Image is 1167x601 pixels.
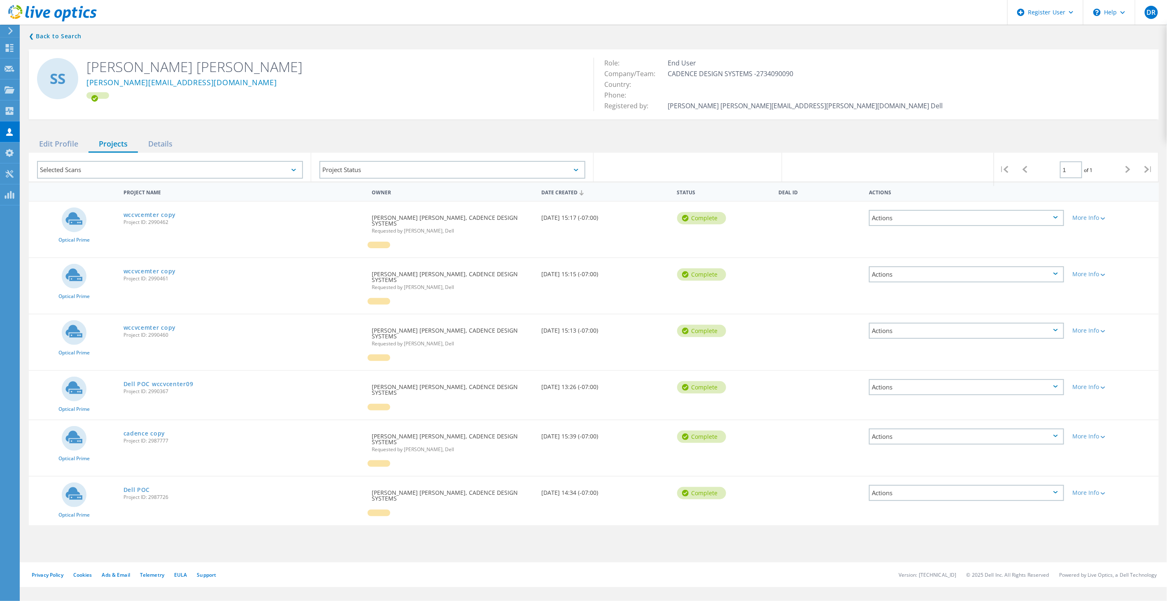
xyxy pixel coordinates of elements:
[677,325,726,337] div: Complete
[666,100,945,111] td: [PERSON_NAME] [PERSON_NAME][EMAIL_ADDRESS][PERSON_NAME][DOMAIN_NAME] Dell
[29,31,82,41] a: Back to search
[37,161,303,179] div: Selected Scans
[1072,433,1155,439] div: More Info
[865,184,1068,199] div: Actions
[58,407,90,412] span: Optical Prime
[869,210,1064,226] div: Actions
[123,325,176,331] a: wccvcemter copy
[368,184,537,199] div: Owner
[1059,571,1157,578] li: Powered by Live Optics, a Dell Technology
[368,477,537,510] div: [PERSON_NAME] [PERSON_NAME], CADENCE DESIGN SYSTEMS
[1072,384,1155,390] div: More Info
[604,91,634,100] span: Phone:
[50,72,65,86] span: ss
[604,58,628,68] span: Role:
[123,276,364,281] span: Project ID: 2990461
[119,184,368,199] div: Project Name
[869,379,1064,395] div: Actions
[372,285,533,290] span: Requested by [PERSON_NAME], Dell
[994,153,1015,186] div: |
[677,268,726,281] div: Complete
[368,420,537,460] div: [PERSON_NAME] [PERSON_NAME], CADENCE DESIGN SYSTEMS
[140,571,164,578] a: Telemetry
[537,314,673,342] div: [DATE] 15:13 (-07:00)
[372,228,533,233] span: Requested by [PERSON_NAME], Dell
[123,212,176,218] a: wccvcemter copy
[123,431,165,436] a: cadence copy
[89,136,138,153] div: Projects
[537,477,673,504] div: [DATE] 14:34 (-07:00)
[1138,153,1159,186] div: |
[58,456,90,461] span: Optical Prime
[677,487,726,499] div: Complete
[123,381,193,387] a: Dell POC wccvcenter09
[29,136,89,153] div: Edit Profile
[775,184,865,199] div: Deal Id
[86,79,277,87] a: [PERSON_NAME][EMAIL_ADDRESS][DOMAIN_NAME]
[58,294,90,299] span: Optical Prime
[58,512,90,517] span: Optical Prime
[1093,9,1101,16] svg: \n
[666,58,945,68] td: End User
[537,371,673,398] div: [DATE] 13:26 (-07:00)
[372,341,533,346] span: Requested by [PERSON_NAME], Dell
[1072,215,1155,221] div: More Info
[677,212,726,224] div: Complete
[123,495,364,500] span: Project ID: 2987726
[73,571,92,578] a: Cookies
[869,323,1064,339] div: Actions
[899,571,957,578] li: Version: [TECHNICAL_ID]
[869,429,1064,445] div: Actions
[1072,490,1155,496] div: More Info
[1072,271,1155,277] div: More Info
[677,431,726,443] div: Complete
[123,220,364,225] span: Project ID: 2990462
[604,80,639,89] span: Country:
[537,184,673,200] div: Date Created
[123,333,364,338] span: Project ID: 2990460
[368,258,537,298] div: [PERSON_NAME] [PERSON_NAME], CADENCE DESIGN SYSTEMS
[1072,328,1155,333] div: More Info
[537,258,673,285] div: [DATE] 15:15 (-07:00)
[677,381,726,394] div: Complete
[138,136,183,153] div: Details
[123,268,176,274] a: wccvcemter copy
[604,69,664,78] span: Company/Team:
[668,69,801,78] span: CADENCE DESIGN SYSTEMS -2734090090
[32,571,63,578] a: Privacy Policy
[368,314,537,354] div: [PERSON_NAME] [PERSON_NAME], CADENCE DESIGN SYSTEMS
[123,389,364,394] span: Project ID: 2990367
[86,58,581,76] h2: [PERSON_NAME] [PERSON_NAME]
[102,571,130,578] a: Ads & Email
[967,571,1049,578] li: © 2025 Dell Inc. All Rights Reserved
[8,17,97,23] a: Live Optics Dashboard
[869,266,1064,282] div: Actions
[372,447,533,452] span: Requested by [PERSON_NAME], Dell
[869,485,1064,501] div: Actions
[58,238,90,242] span: Optical Prime
[537,202,673,229] div: [DATE] 15:17 (-07:00)
[58,350,90,355] span: Optical Prime
[174,571,187,578] a: EULA
[319,161,585,179] div: Project Status
[368,202,537,242] div: [PERSON_NAME] [PERSON_NAME], CADENCE DESIGN SYSTEMS
[673,184,775,199] div: Status
[123,487,150,493] a: Dell POC
[1084,167,1093,174] span: of 1
[123,438,364,443] span: Project ID: 2987777
[1146,9,1155,16] span: DR
[604,101,657,110] span: Registered by:
[197,571,216,578] a: Support
[537,420,673,447] div: [DATE] 15:39 (-07:00)
[368,371,537,404] div: [PERSON_NAME] [PERSON_NAME], CADENCE DESIGN SYSTEMS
